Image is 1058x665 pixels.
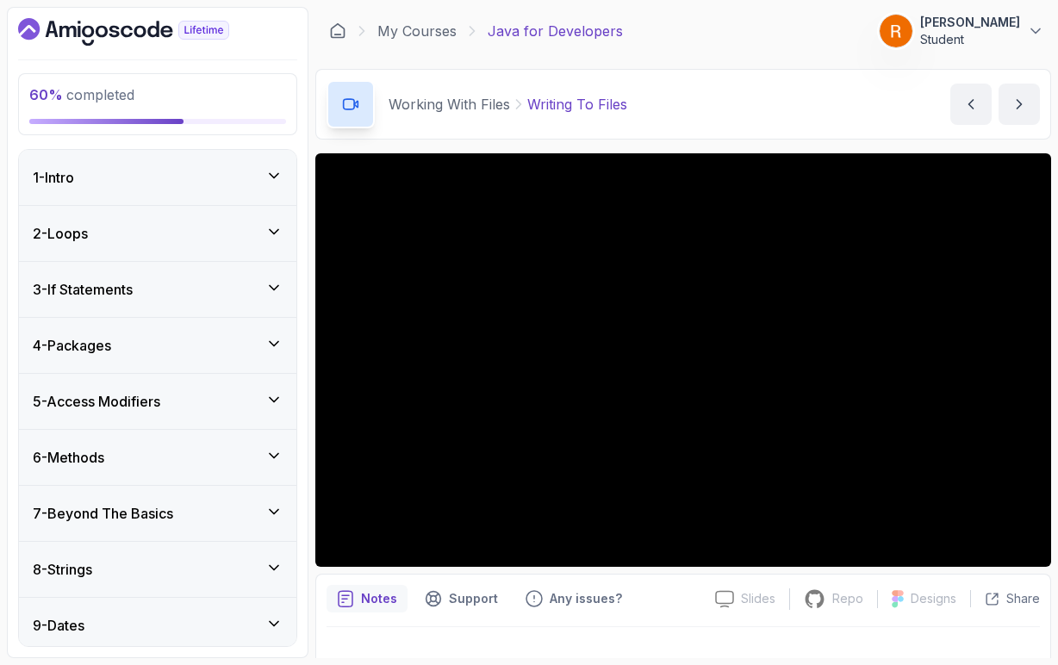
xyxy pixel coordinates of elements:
button: 2-Loops [19,206,296,261]
button: Share [970,590,1040,607]
iframe: 2 - Writing To Files [315,153,1051,567]
p: Share [1006,590,1040,607]
h3: 2 - Loops [33,223,88,244]
h3: 1 - Intro [33,167,74,188]
p: [PERSON_NAME] [920,14,1020,31]
p: Support [449,590,498,607]
button: 3-If Statements [19,262,296,317]
img: user profile image [880,15,912,47]
h3: 5 - Access Modifiers [33,391,160,412]
button: notes button [327,585,408,612]
a: Dashboard [18,18,269,46]
button: 1-Intro [19,150,296,205]
h3: 7 - Beyond The Basics [33,503,173,524]
button: 9-Dates [19,598,296,653]
p: Notes [361,590,397,607]
button: Support button [414,585,508,612]
button: next content [999,84,1040,125]
button: 5-Access Modifiers [19,374,296,429]
span: 60 % [29,86,63,103]
p: Java for Developers [488,21,623,41]
button: 6-Methods [19,430,296,485]
p: Repo [832,590,863,607]
h3: 3 - If Statements [33,279,133,300]
span: completed [29,86,134,103]
button: Feedback button [515,585,632,612]
button: previous content [950,84,992,125]
button: 4-Packages [19,318,296,373]
p: Any issues? [550,590,622,607]
button: 8-Strings [19,542,296,597]
button: 7-Beyond The Basics [19,486,296,541]
p: Designs [911,590,956,607]
p: Student [920,31,1020,48]
h3: 8 - Strings [33,559,92,580]
p: Writing To Files [527,94,627,115]
button: user profile image[PERSON_NAME]Student [879,14,1044,48]
p: Working With Files [389,94,510,115]
h3: 9 - Dates [33,615,84,636]
h3: 6 - Methods [33,447,104,468]
a: Dashboard [329,22,346,40]
h3: 4 - Packages [33,335,111,356]
p: Slides [741,590,775,607]
a: My Courses [377,21,457,41]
